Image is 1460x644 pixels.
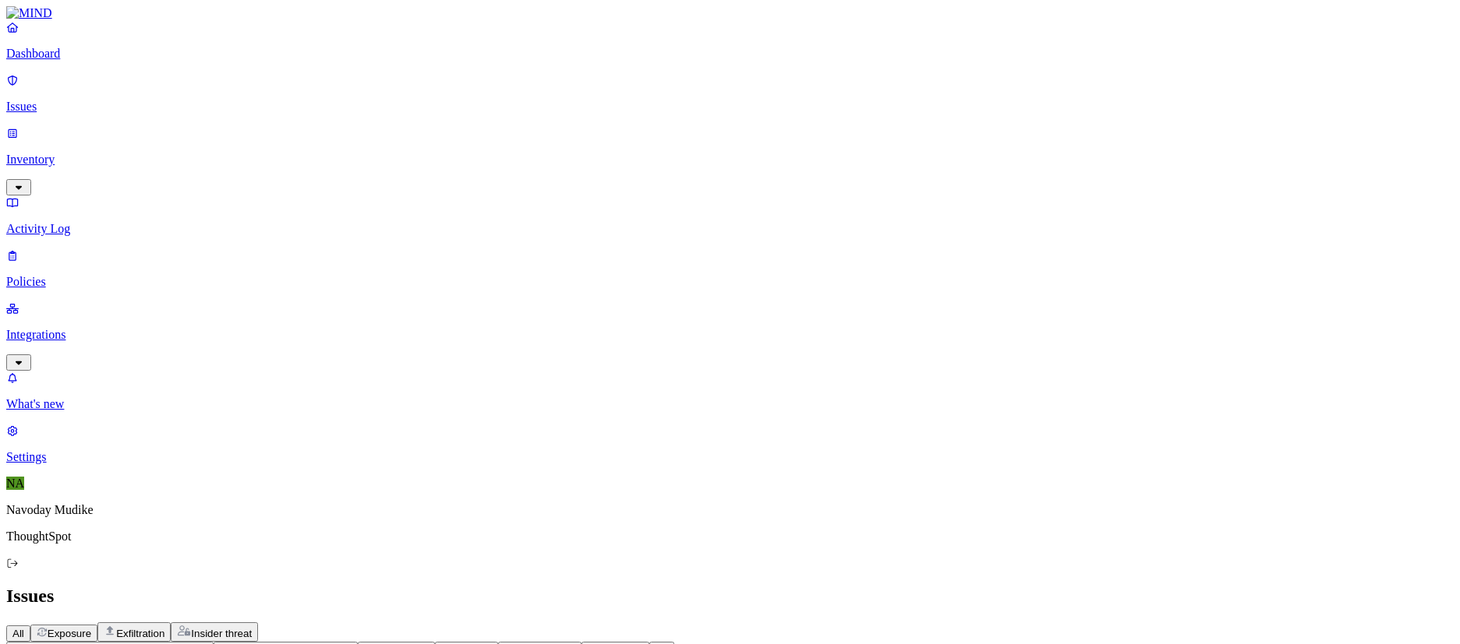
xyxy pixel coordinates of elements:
[6,477,24,490] span: NA
[6,371,1454,411] a: What's new
[6,100,1454,114] p: Issues
[116,628,164,639] span: Exfiltration
[6,301,1454,368] a: Integrations
[6,222,1454,236] p: Activity Log
[6,6,52,20] img: MIND
[6,195,1454,236] a: Activity Log
[48,628,91,639] span: Exposure
[6,47,1454,61] p: Dashboard
[191,628,252,639] span: Insider threat
[6,20,1454,61] a: Dashboard
[6,73,1454,114] a: Issues
[6,153,1454,167] p: Inventory
[6,126,1454,193] a: Inventory
[6,248,1454,289] a: Policies
[6,450,1454,464] p: Settings
[6,530,1454,544] p: ThoughtSpot
[6,397,1454,411] p: What's new
[6,328,1454,342] p: Integrations
[6,275,1454,289] p: Policies
[12,628,24,639] span: All
[6,586,1454,607] h2: Issues
[6,503,1454,517] p: Navoday Mudike
[6,424,1454,464] a: Settings
[6,6,1454,20] a: MIND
